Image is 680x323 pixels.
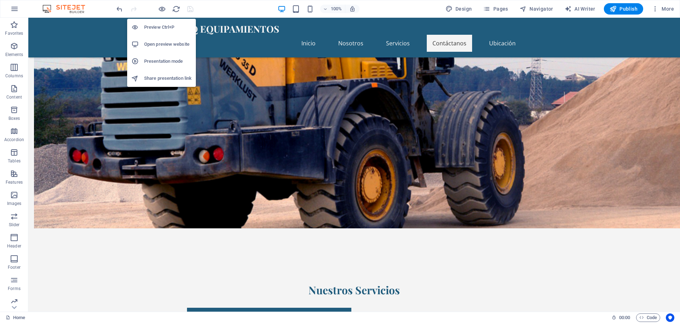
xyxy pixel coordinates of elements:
[144,57,192,66] h6: Presentation mode
[5,52,23,57] p: Elements
[612,313,630,322] h6: Session time
[483,5,508,12] span: Pages
[610,5,637,12] span: Publish
[4,137,24,143] p: Accordion
[517,3,556,15] button: Navigator
[565,5,595,12] span: AI Writer
[639,313,657,322] span: Code
[8,116,20,121] p: Boxes
[9,222,20,228] p: Slider
[41,5,94,13] img: Editor Logo
[443,3,475,15] div: Design (Ctrl+Alt+Y)
[144,74,192,83] h6: Share presentation link
[604,3,643,15] button: Publish
[8,286,21,291] p: Forms
[6,179,23,185] p: Features
[624,315,625,320] span: :
[5,73,23,79] p: Columns
[320,5,345,13] button: 100%
[5,30,23,36] p: Favorites
[666,313,674,322] button: Usercentrics
[446,5,472,12] span: Design
[7,243,21,249] p: Header
[331,5,342,13] h6: 100%
[8,158,21,164] p: Tables
[520,5,553,12] span: Navigator
[649,3,677,15] button: More
[636,313,660,322] button: Code
[6,94,22,100] p: Content
[115,5,124,13] i: Undo: Change background (Ctrl+Z)
[115,5,124,13] button: undo
[6,313,25,322] a: Click to cancel selection. Double-click to open Pages
[562,3,598,15] button: AI Writer
[480,3,511,15] button: Pages
[349,6,356,12] i: On resize automatically adjust zoom level to fit chosen device.
[172,5,180,13] i: Reload page
[619,313,630,322] span: 00 00
[144,23,192,32] h6: Preview Ctrl+P
[7,201,22,206] p: Images
[443,3,475,15] button: Design
[172,5,180,13] button: reload
[8,264,21,270] p: Footer
[144,40,192,49] h6: Open preview website
[652,5,674,12] span: More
